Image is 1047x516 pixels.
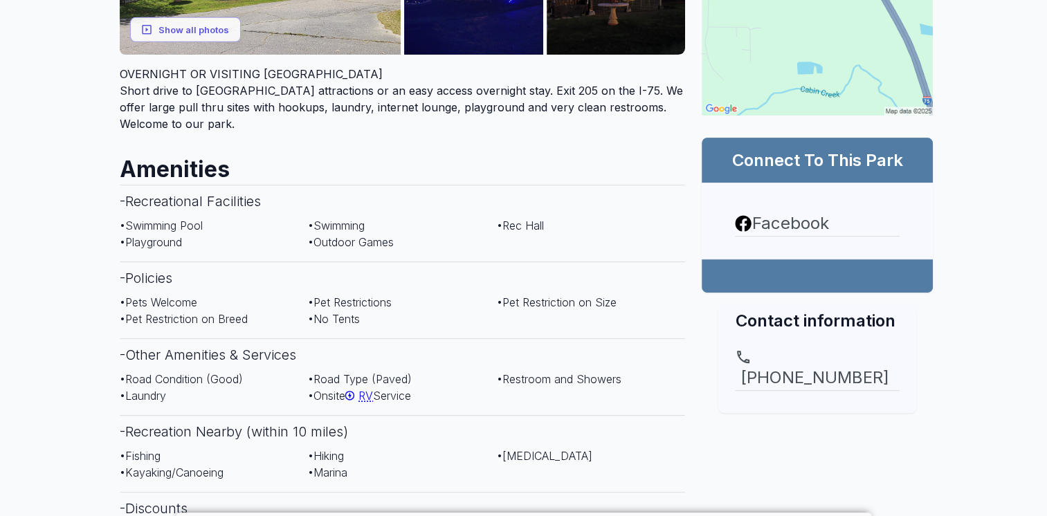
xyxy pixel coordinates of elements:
span: • Road Type (Paved) [308,372,412,386]
h3: - Recreational Facilities [120,185,686,217]
span: • Playground [120,235,182,249]
span: • Road Condition (Good) [120,372,243,386]
h3: - Policies [120,261,686,294]
span: • Marina [308,466,347,479]
h2: Connect To This Park [718,149,916,172]
span: • No Tents [308,312,360,326]
span: • [MEDICAL_DATA] [497,449,592,463]
span: • Outdoor Games [308,235,394,249]
a: Facebook [735,211,900,236]
span: • Swimming [308,219,365,232]
span: • Restroom and Showers [497,372,621,386]
a: [PHONE_NUMBER] [735,349,900,390]
span: • Laundry [120,389,166,403]
span: • Pet Restriction on Breed [120,312,248,326]
h3: - Other Amenities & Services [120,338,686,371]
button: Show all photos [130,17,241,42]
span: • Hiking [308,449,344,463]
span: • Kayaking/Canoeing [120,466,224,479]
span: • Pet Restrictions [308,295,392,309]
span: • Pet Restriction on Size [497,295,617,309]
a: RV [345,389,373,403]
h2: Contact information [735,309,900,332]
div: Short drive to [GEOGRAPHIC_DATA] attractions or an easy access overnight stay. Exit 205 on the I-... [120,66,686,132]
h3: - Recreation Nearby (within 10 miles) [120,415,686,448]
span: • Onsite Service [308,389,411,403]
span: • Rec Hall [497,219,544,232]
span: • Swimming Pool [120,219,203,232]
span: RV [358,389,373,403]
span: • Pets Welcome [120,295,197,309]
span: OVERNIGHT OR VISITING [GEOGRAPHIC_DATA] [120,67,383,81]
span: • Fishing [120,449,161,463]
h2: Amenities [120,143,686,185]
